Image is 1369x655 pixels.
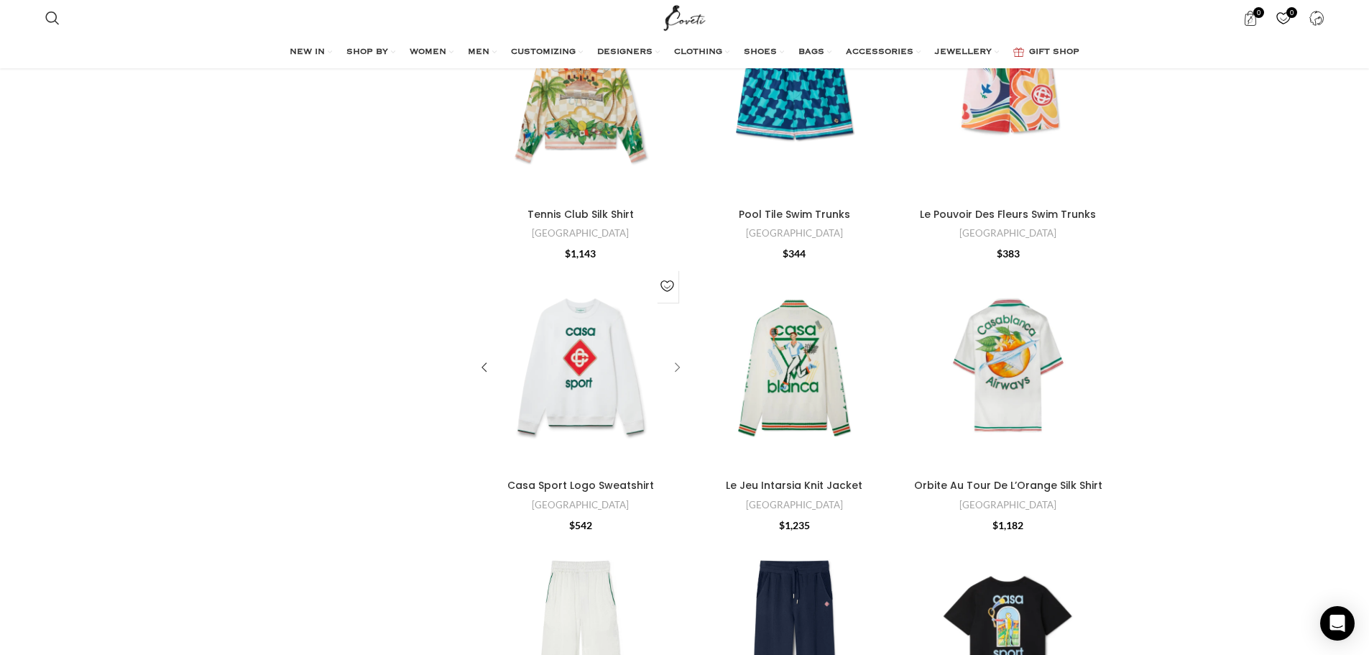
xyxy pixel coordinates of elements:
a: SHOP BY [346,38,395,67]
div: Main navigation [38,38,1332,67]
a: Pool Tile Swim Trunks [739,207,850,221]
a: BAGS [798,38,831,67]
span: ACCESSORIES [846,47,913,58]
a: [GEOGRAPHIC_DATA] [746,226,843,240]
a: Orbite Au Tour De L’Orange Silk Shirt [914,478,1102,493]
span: CUSTOMIZING [511,47,576,58]
bdi: 542 [569,519,592,531]
bdi: 1,143 [565,247,596,260]
a: [GEOGRAPHIC_DATA] [532,498,629,512]
a: [GEOGRAPHIC_DATA] [959,226,1056,240]
div: Open Intercom Messenger [1320,606,1355,641]
a: GIFT SHOP [1013,38,1079,67]
span: BAGS [798,47,824,58]
a: [GEOGRAPHIC_DATA] [746,498,843,512]
a: Le Pouvoir Des Fleurs Swim Trunks [920,207,1096,221]
span: 0 [1253,7,1264,18]
span: DESIGNERS [597,47,653,58]
span: MEN [468,47,489,58]
a: CUSTOMIZING [511,38,583,67]
a: Tennis Club Silk Shirt [527,207,634,221]
span: GIFT SHOP [1029,47,1079,58]
span: SHOP BY [346,47,388,58]
bdi: 1,182 [992,519,1023,531]
a: Le Jeu Intarsia Knit Jacket [726,478,862,493]
span: $ [997,247,1002,260]
span: WOMEN [410,47,446,58]
a: MEN [468,38,497,67]
span: $ [569,519,575,531]
a: Le Jeu Intarsia Knit Jacket [690,263,900,473]
span: $ [992,519,998,531]
a: DESIGNERS [597,38,660,67]
a: 0 [1268,4,1298,32]
span: $ [565,247,571,260]
a: NEW IN [290,38,332,67]
a: 0 [1235,4,1265,32]
span: 0 [1286,7,1297,18]
a: ACCESSORIES [846,38,921,67]
a: CLOTHING [674,38,729,67]
bdi: 1,235 [779,519,810,531]
a: Casa Sport Logo Sweatshirt [476,263,686,473]
a: JEWELLERY [935,38,999,67]
a: Orbite Au Tour De L’Orange Silk Shirt [903,263,1113,473]
a: SHOES [744,38,784,67]
a: WOMEN [410,38,453,67]
span: $ [779,519,785,531]
a: Site logo [660,11,709,23]
span: JEWELLERY [935,47,992,58]
bdi: 344 [783,247,806,260]
div: My Wishlist [1268,4,1298,32]
span: CLOTHING [674,47,722,58]
a: Search [38,4,67,32]
span: SHOES [744,47,777,58]
a: [GEOGRAPHIC_DATA] [959,498,1056,512]
a: [GEOGRAPHIC_DATA] [532,226,629,240]
span: NEW IN [290,47,325,58]
a: Casa Sport Logo Sweatshirt [507,478,654,493]
img: GiftBag [1013,47,1024,57]
bdi: 383 [997,247,1020,260]
span: $ [783,247,788,260]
